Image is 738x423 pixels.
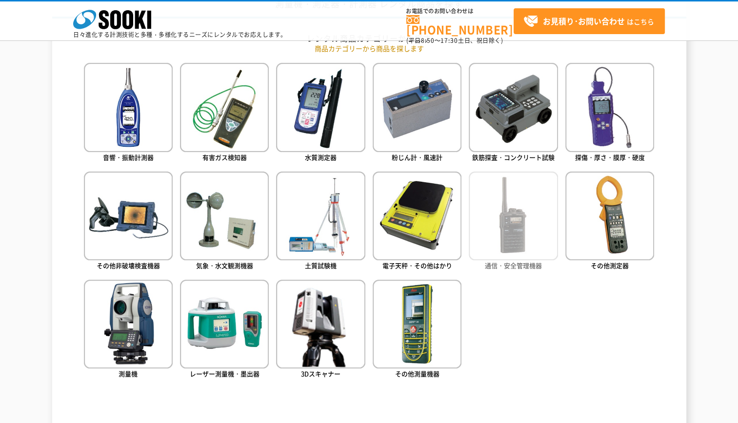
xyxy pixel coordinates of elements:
[485,261,542,270] span: 通信・安全管理機器
[440,36,458,45] span: 17:30
[119,369,138,378] span: 測量機
[276,63,365,152] img: 水質測定器
[84,280,173,381] a: 測量機
[180,63,269,152] img: 有害ガス検知器
[276,63,365,164] a: 水質測定器
[406,15,514,35] a: [PHONE_NUMBER]
[373,172,461,272] a: 電子天秤・その他はかり
[301,369,340,378] span: 3Dスキャナー
[84,280,173,368] img: 測量機
[202,153,247,162] span: 有害ガス検知器
[406,36,503,45] span: (平日 ～ 土日、祝日除く)
[305,261,337,270] span: 土質試験機
[543,15,625,27] strong: お見積り･お問い合わせ
[180,280,269,368] img: レーザー測量機・墨出器
[421,36,435,45] span: 8:50
[591,261,629,270] span: その他測定器
[469,172,558,272] a: 通信・安全管理機器
[276,280,365,368] img: 3Dスキャナー
[196,261,253,270] span: 気象・水文観測機器
[575,153,645,162] span: 探傷・厚さ・膜厚・硬度
[180,172,269,272] a: 気象・水文観測機器
[514,8,665,34] a: お見積り･お問い合わせはこちら
[565,172,654,260] img: その他測定器
[565,63,654,152] img: 探傷・厚さ・膜厚・硬度
[373,172,461,260] img: 電子天秤・その他はかり
[406,8,514,14] span: お電話でのお問い合わせは
[103,153,154,162] span: 音響・振動計測器
[84,172,173,260] img: その他非破壊検査機器
[523,14,654,29] span: はこちら
[469,63,558,164] a: 鉄筋探査・コンクリート試験
[469,63,558,152] img: 鉄筋探査・コンクリート試験
[565,172,654,272] a: その他測定器
[373,280,461,381] a: その他測量機器
[373,63,461,164] a: 粉じん計・風速計
[382,261,452,270] span: 電子天秤・その他はかり
[392,153,442,162] span: 粉じん計・風速計
[73,32,287,38] p: 日々進化する計測技術と多種・多様化するニーズにレンタルでお応えします。
[97,261,160,270] span: その他非破壊検査機器
[84,43,655,54] p: 商品カテゴリーから商品を探します
[276,172,365,260] img: 土質試験機
[84,63,173,152] img: 音響・振動計測器
[373,280,461,368] img: その他測量機器
[472,153,555,162] span: 鉄筋探査・コンクリート試験
[84,172,173,272] a: その他非破壊検査機器
[180,280,269,381] a: レーザー測量機・墨出器
[373,63,461,152] img: 粉じん計・風速計
[276,280,365,381] a: 3Dスキャナー
[395,369,439,378] span: その他測量機器
[180,172,269,260] img: 気象・水文観測機器
[469,172,558,260] img: 通信・安全管理機器
[305,153,337,162] span: 水質測定器
[84,63,173,164] a: 音響・振動計測器
[565,63,654,164] a: 探傷・厚さ・膜厚・硬度
[190,369,259,378] span: レーザー測量機・墨出器
[180,63,269,164] a: 有害ガス検知器
[276,172,365,272] a: 土質試験機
